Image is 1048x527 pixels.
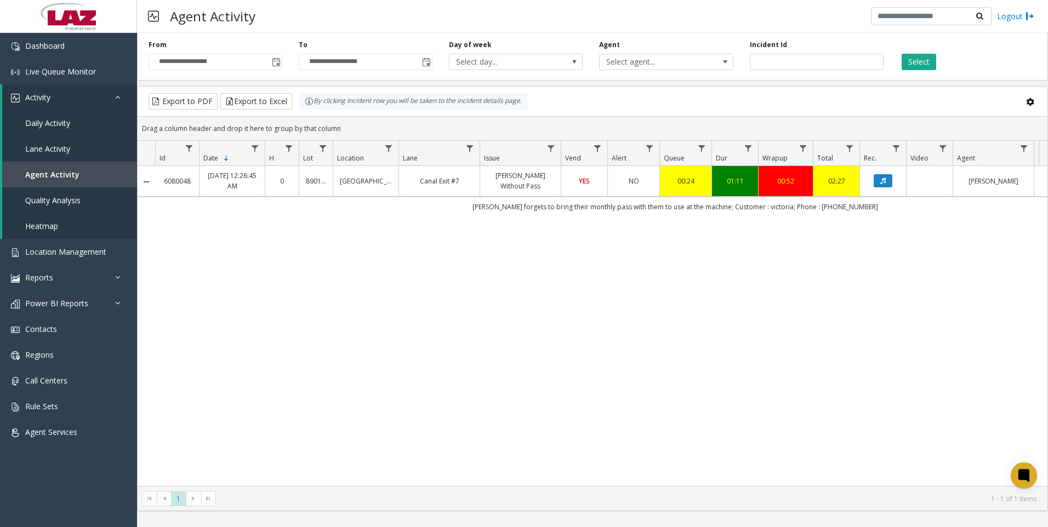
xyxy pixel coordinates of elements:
[463,141,477,156] a: Lane Filter Menu
[11,94,20,102] img: 'icon'
[1017,141,1032,156] a: Agent Filter Menu
[25,118,70,128] span: Daily Activity
[11,300,20,308] img: 'icon'
[25,221,58,231] span: Heatmap
[149,40,167,50] label: From
[222,154,231,163] span: Sortable
[590,141,605,156] a: Vend Filter Menu
[694,141,709,156] a: Queue Filter Menu
[171,491,186,506] span: Page 1
[716,153,727,163] span: Dur
[11,42,20,51] img: 'icon'
[299,40,307,50] label: To
[25,427,77,437] span: Agent Services
[299,93,527,110] div: By clicking Incident row you will be taken to the incident details page.
[614,176,653,186] a: NO
[25,144,70,154] span: Lane Activity
[957,153,975,163] span: Agent
[420,54,432,70] span: Toggle popup
[484,153,500,163] span: Issue
[11,351,20,360] img: 'icon'
[272,176,292,186] a: 0
[248,141,263,156] a: Date Filter Menu
[25,350,54,360] span: Regions
[864,153,876,163] span: Rec.
[449,54,556,70] span: Select day...
[403,153,418,163] span: Lane
[25,92,50,102] span: Activity
[206,170,258,191] a: [DATE] 12:26:45 AM
[25,195,81,205] span: Quality Analysis
[11,403,20,411] img: 'icon'
[282,141,297,156] a: H Filter Menu
[270,54,282,70] span: Toggle popup
[667,176,705,186] a: 00:24
[579,176,590,186] span: YES
[138,177,155,186] a: Collapse Details
[182,141,197,156] a: Id Filter Menu
[765,176,806,186] a: 00:52
[664,153,685,163] span: Queue
[449,40,492,50] label: Day of week
[25,298,88,308] span: Power BI Reports
[381,141,396,156] a: Location Filter Menu
[910,153,929,163] span: Video
[220,93,292,110] button: Export to Excel
[11,274,20,283] img: 'icon'
[1026,10,1034,22] img: logout
[997,10,1034,22] a: Logout
[11,248,20,257] img: 'icon'
[2,84,137,110] a: Activity
[11,325,20,334] img: 'icon'
[25,324,57,334] span: Contacts
[25,169,79,180] span: Agent Activity
[11,68,20,77] img: 'icon'
[11,428,20,437] img: 'icon'
[25,375,67,386] span: Call Centers
[25,272,53,283] span: Reports
[820,176,853,186] a: 02:27
[612,153,626,163] span: Alert
[568,176,601,186] a: YES
[11,377,20,386] img: 'icon'
[138,141,1047,486] div: Data table
[25,66,96,77] span: Live Queue Monitor
[406,176,473,186] a: Canal Exit #7
[148,3,159,30] img: pageIcon
[2,213,137,239] a: Heatmap
[149,93,218,110] button: Export to PDF
[2,110,137,136] a: Daily Activity
[25,247,106,257] span: Location Management
[796,141,811,156] a: Wrapup Filter Menu
[565,153,581,163] span: Vend
[303,153,313,163] span: Lot
[25,41,65,51] span: Dashboard
[2,162,137,187] a: Agent Activity
[750,40,787,50] label: Incident Id
[2,187,137,213] a: Quality Analysis
[340,176,392,186] a: [GEOGRAPHIC_DATA]
[316,141,331,156] a: Lot Filter Menu
[160,153,166,163] span: Id
[2,136,137,162] a: Lane Activity
[842,141,857,156] a: Total Filter Menu
[305,97,314,106] img: infoIcon.svg
[817,153,833,163] span: Total
[741,141,756,156] a: Dur Filter Menu
[902,54,936,70] button: Select
[269,153,274,163] span: H
[138,119,1047,138] div: Drag a column header and drop it here to group by that column
[719,176,751,186] a: 01:11
[762,153,788,163] span: Wrapup
[162,176,192,186] a: 6080048
[487,170,554,191] a: [PERSON_NAME] Without Pass
[223,494,1036,503] kendo-pager-info: 1 - 1 of 1 items
[936,141,950,156] a: Video Filter Menu
[544,141,559,156] a: Issue Filter Menu
[599,40,620,50] label: Agent
[337,153,364,163] span: Location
